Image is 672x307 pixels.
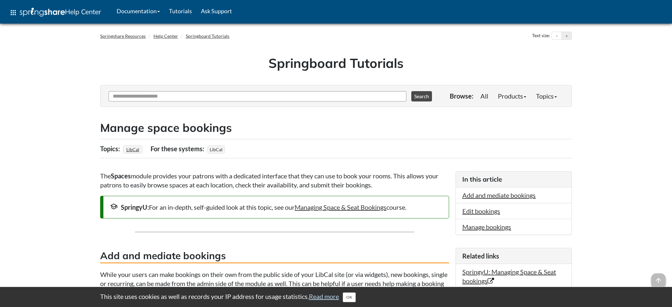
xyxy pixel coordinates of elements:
button: Increase text size [562,32,572,40]
a: Products [493,90,531,102]
div: Topics: [100,143,121,155]
a: LibCal [125,145,140,154]
a: Springshare Resources [100,33,146,39]
a: Springboard Tutorials [186,33,229,39]
a: Add and mediate bookings [462,191,536,199]
a: Documentation [112,3,164,19]
h3: Add and mediate bookings [100,249,449,263]
strong: Spaces [111,172,131,180]
a: apps Help Center [5,3,106,22]
div: For an in-depth, self-guided look at this topic, see our course. [110,203,442,212]
a: Help Center [153,33,178,39]
span: school [110,203,118,210]
a: SpringyU: Managing Space & Seat bookings [462,268,556,285]
p: The module provides your patrons with a dedicated interface that they can use to book your rooms.... [100,171,449,189]
a: Ask Support [196,3,236,19]
p: Browse: [450,91,473,101]
a: Read more [309,292,339,300]
span: Help Center [65,7,101,16]
a: Tutorials [164,3,196,19]
h2: Manage space bookings [100,120,572,136]
a: Edit bookings [462,207,500,215]
strong: SpringyU: [121,203,149,211]
a: arrow_upward [651,274,666,282]
span: LibCal [207,145,225,153]
button: Close [343,292,356,302]
a: Manage bookings [462,223,511,231]
span: Related links [462,252,499,260]
span: apps [9,9,17,16]
a: Managing Space & Seat Bookings [295,203,386,211]
div: For these systems: [151,143,206,155]
img: Springshare [20,8,65,16]
p: While your users can make bookings on their own from the public side of your LibCal site (or via ... [100,270,449,306]
h1: Springboard Tutorials [105,54,567,72]
a: All [476,90,493,102]
button: Decrease text size [552,32,562,40]
div: This site uses cookies as well as records your IP address for usage statistics. [94,292,578,302]
div: Text size: [531,32,551,40]
a: Topics [531,90,562,102]
span: arrow_upward [651,273,666,288]
h3: In this article [462,175,565,184]
button: Search [411,91,432,101]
